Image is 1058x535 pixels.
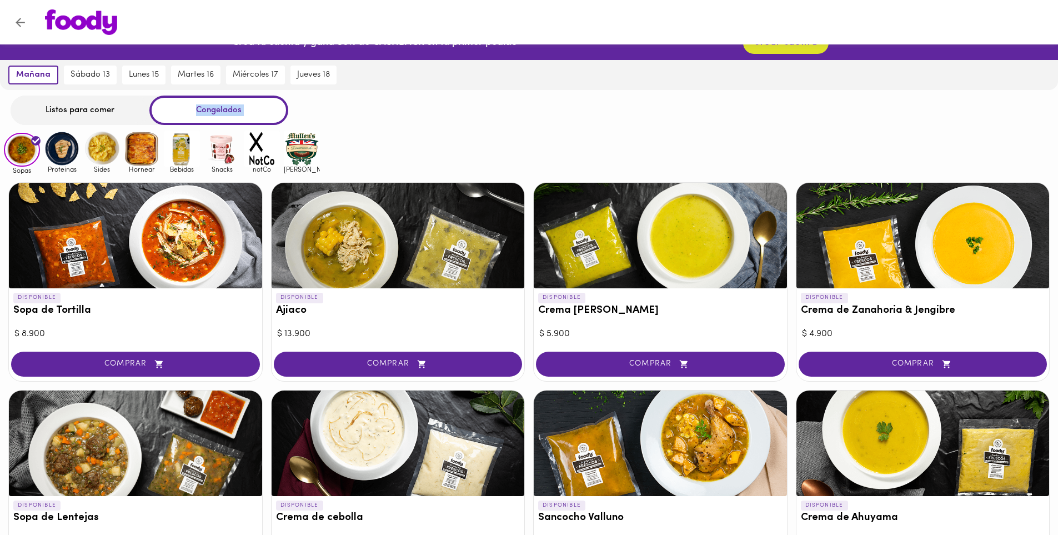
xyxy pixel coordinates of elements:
h3: Crema de Ahuyama [801,512,1045,524]
img: Hornear [124,131,160,167]
div: Crema de Zanahoria & Jengibre [796,183,1050,288]
span: [PERSON_NAME] [284,166,320,173]
div: $ 13.900 [277,328,519,341]
span: mañana [16,70,51,80]
div: Crema de cebolla [272,391,525,496]
h3: Crema de Zanahoria & Jengibre [801,305,1045,317]
img: Bebidas [164,131,200,167]
button: mañana [8,66,58,84]
p: DISPONIBLE [13,293,61,303]
img: mullens [284,131,320,167]
span: COMPRAR [550,359,771,369]
span: lunes 15 [129,70,159,80]
span: Sopas [4,167,40,174]
p: DISPONIBLE [801,501,848,511]
div: Ajiaco [272,183,525,288]
div: $ 4.900 [802,328,1044,341]
div: Sancocho Valluno [534,391,787,496]
div: Listos para comer [11,96,149,125]
span: Hornear [124,166,160,173]
p: DISPONIBLE [276,501,323,511]
img: Sopas [4,133,40,167]
span: Sides [84,166,120,173]
span: martes 16 [178,70,214,80]
span: Proteinas [44,166,80,173]
span: COMPRAR [813,359,1034,369]
h3: Sopa de Tortilla [13,305,258,317]
button: COMPRAR [11,352,260,377]
button: jueves 18 [290,66,337,84]
span: Snacks [204,166,240,173]
button: miércoles 17 [226,66,285,84]
span: COMPRAR [288,359,509,369]
button: COMPRAR [536,352,785,377]
span: sábado 13 [71,70,110,80]
div: Sopa de Lentejas [9,391,262,496]
div: Crema del Huerto [534,183,787,288]
div: $ 8.900 [14,328,257,341]
p: DISPONIBLE [538,501,585,511]
div: Congelados [149,96,288,125]
h3: Ajiaco [276,305,520,317]
p: DISPONIBLE [276,293,323,303]
div: Crema de Ahuyama [796,391,1050,496]
span: jueves 18 [297,70,330,80]
iframe: Messagebird Livechat Widget [994,471,1047,524]
button: martes 16 [171,66,220,84]
img: Sides [84,131,120,167]
div: Sopa de Tortilla [9,183,262,288]
span: miércoles 17 [233,70,278,80]
div: $ 5.900 [539,328,781,341]
img: logo.png [45,9,117,35]
button: lunes 15 [122,66,166,84]
img: Snacks [204,131,240,167]
img: Proteinas [44,131,80,167]
h3: Crema de cebolla [276,512,520,524]
span: Bebidas [164,166,200,173]
img: notCo [244,131,280,167]
p: DISPONIBLE [801,293,848,303]
h3: Crema [PERSON_NAME] [538,305,783,317]
p: DISPONIBLE [13,501,61,511]
p: DISPONIBLE [538,293,585,303]
h3: Sancocho Valluno [538,512,783,524]
span: notCo [244,166,280,173]
span: COMPRAR [25,359,246,369]
button: sábado 13 [64,66,117,84]
h3: Sopa de Lentejas [13,512,258,524]
button: COMPRAR [799,352,1047,377]
button: COMPRAR [274,352,523,377]
button: Volver [7,9,34,36]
